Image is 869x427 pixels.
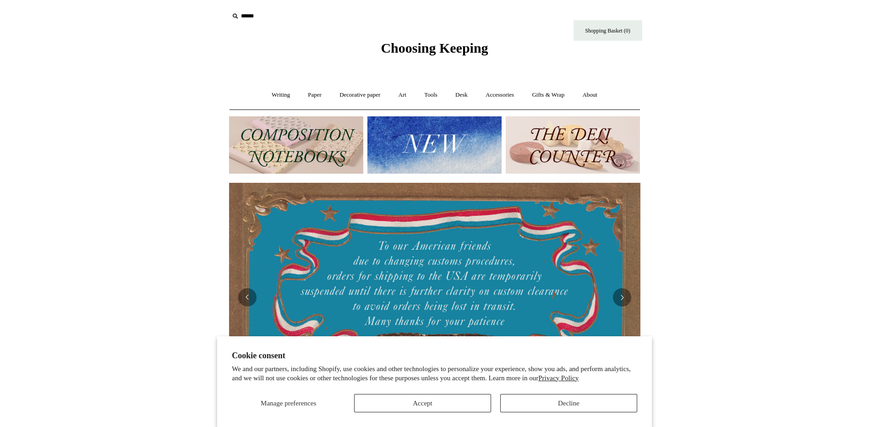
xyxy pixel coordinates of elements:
button: Manage preferences [232,394,345,412]
a: Gifts & Wrap [524,83,573,107]
h2: Cookie consent [232,351,637,361]
a: Shopping Basket (0) [574,20,642,41]
button: Accept [354,394,491,412]
a: Tools [416,83,446,107]
a: Writing [263,83,298,107]
button: Next [613,288,631,307]
a: Art [390,83,415,107]
img: New.jpg__PID:f73bdf93-380a-4a35-bcfe-7823039498e1 [367,116,502,174]
a: Desk [447,83,476,107]
a: Decorative paper [331,83,388,107]
a: Privacy Policy [538,374,579,382]
button: Decline [500,394,637,412]
a: Choosing Keeping [381,48,488,54]
p: We and our partners, including Shopify, use cookies and other technologies to personalize your ex... [232,365,637,383]
img: USA PSA .jpg__PID:33428022-6587-48b7-8b57-d7eefc91f15a [229,183,640,412]
span: Manage preferences [261,400,316,407]
a: Accessories [477,83,522,107]
img: The Deli Counter [506,116,640,174]
a: About [574,83,606,107]
img: 202302 Composition ledgers.jpg__PID:69722ee6-fa44-49dd-a067-31375e5d54ec [229,116,363,174]
button: Previous [238,288,257,307]
a: Paper [300,83,330,107]
span: Choosing Keeping [381,40,488,55]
